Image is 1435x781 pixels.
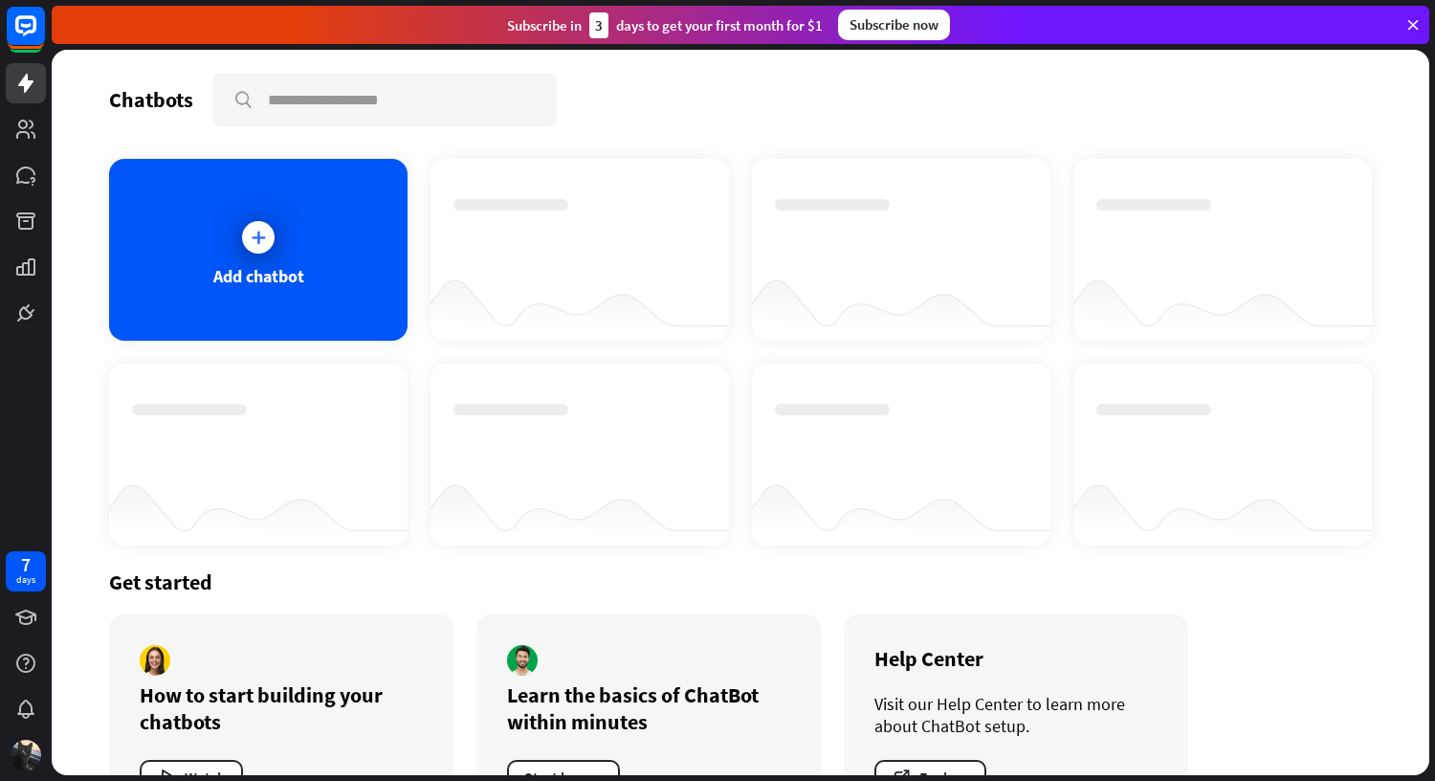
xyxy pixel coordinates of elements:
[874,645,1158,672] div: Help Center
[838,10,950,40] div: Subscribe now
[507,681,790,735] div: Learn the basics of ChatBot within minutes
[589,12,608,38] div: 3
[6,551,46,591] a: 7 days
[21,556,31,573] div: 7
[140,645,170,676] img: author
[507,645,538,676] img: author
[213,265,304,287] div: Add chatbot
[109,569,1372,595] div: Get started
[16,573,35,587] div: days
[874,693,1158,737] div: Visit our Help Center to learn more about ChatBot setup.
[140,681,423,735] div: How to start building your chatbots
[109,86,193,113] div: Chatbots
[507,12,823,38] div: Subscribe in days to get your first month for $1
[15,8,73,65] button: Open LiveChat chat widget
